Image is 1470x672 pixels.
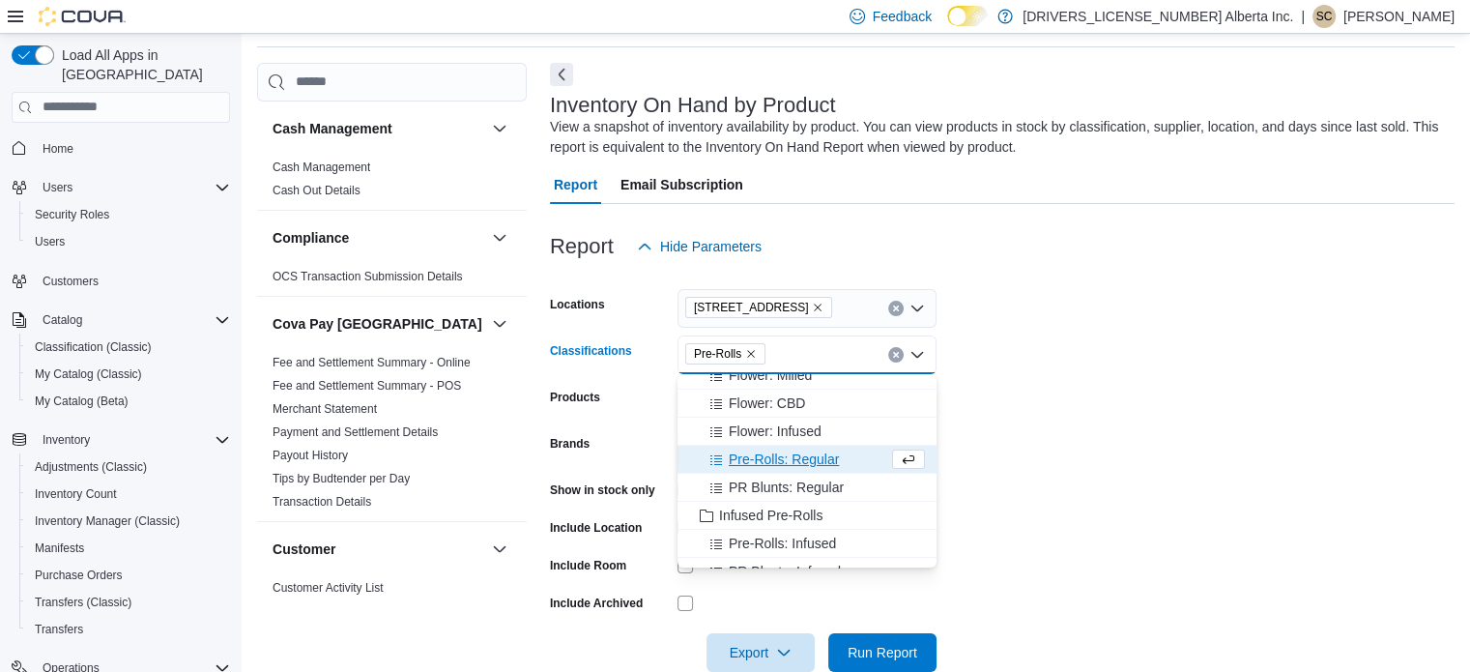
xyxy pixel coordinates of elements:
[729,478,844,497] span: PR Blunts: Regular
[4,174,238,201] button: Users
[35,428,230,452] span: Inventory
[35,137,81,161] a: Home
[19,562,238,589] button: Purchase Orders
[550,297,605,312] label: Locations
[718,633,803,672] span: Export
[27,482,230,506] span: Inventory Count
[4,134,238,162] button: Home
[35,308,230,332] span: Catalog
[257,351,527,521] div: Cova Pay [GEOGRAPHIC_DATA]
[35,308,90,332] button: Catalog
[4,307,238,334] button: Catalog
[729,534,836,553] span: Pre-Rolls: Infused
[729,365,812,385] span: Flower: Milled
[273,228,349,248] h3: Compliance
[35,207,109,222] span: Security Roles
[35,269,230,293] span: Customers
[488,117,511,140] button: Cash Management
[488,226,511,249] button: Compliance
[273,119,484,138] button: Cash Management
[35,270,106,293] a: Customers
[4,426,238,453] button: Inventory
[19,453,238,481] button: Adjustments (Classic)
[27,230,72,253] a: Users
[909,301,925,316] button: Open list of options
[19,535,238,562] button: Manifests
[1316,5,1333,28] span: SC
[550,436,590,452] label: Brands
[273,604,398,618] a: Customer Loyalty Points
[828,633,937,672] button: Run Report
[848,643,917,662] span: Run Report
[35,486,117,502] span: Inventory Count
[257,265,527,296] div: Compliance
[27,564,230,587] span: Purchase Orders
[35,428,98,452] button: Inventory
[620,165,743,204] span: Email Subscription
[273,160,370,175] span: Cash Management
[677,362,937,390] button: Flower: Milled
[273,402,377,416] a: Merchant Statement
[35,339,152,355] span: Classification (Classic)
[27,336,230,359] span: Classification (Classic)
[550,596,643,611] label: Include Archived
[550,390,600,405] label: Products
[550,117,1445,158] div: View a snapshot of inventory availability by product. You can view products in stock by classific...
[273,449,348,462] a: Payout History
[273,355,471,370] span: Fee and Settlement Summary - Online
[1312,5,1336,28] div: Shelley Crossman
[677,558,937,586] button: PR Blunts: Infused
[685,343,765,365] span: Pre-Rolls
[677,418,937,446] button: Flower: Infused
[273,119,392,138] h3: Cash Management
[27,455,230,479] span: Adjustments (Classic)
[19,388,238,415] button: My Catalog (Beta)
[27,455,155,479] a: Adjustments (Classic)
[273,379,461,393] a: Fee and Settlement Summary - POS
[729,422,821,441] span: Flower: Infused
[19,616,238,643] button: Transfers
[888,301,904,316] button: Clear input
[43,180,72,195] span: Users
[677,390,937,418] button: Flower: CBD
[273,495,371,509] a: Transaction Details
[888,347,904,363] button: Clear input
[745,348,757,360] button: Remove Pre-Rolls from selection in this group
[54,45,230,84] span: Load All Apps in [GEOGRAPHIC_DATA]
[677,446,937,474] button: Pre-Rolls: Regular
[257,156,527,210] div: Cash Management
[35,176,80,199] button: Users
[273,580,384,596] span: Customer Activity List
[1023,5,1293,28] p: [DRIVERS_LICENSE_NUMBER] Alberta Inc.
[1343,5,1455,28] p: [PERSON_NAME]
[19,589,238,616] button: Transfers (Classic)
[27,230,230,253] span: Users
[873,7,932,26] span: Feedback
[35,568,123,583] span: Purchase Orders
[273,494,371,510] span: Transaction Details
[273,425,438,439] a: Payment and Settlement Details
[550,235,614,258] h3: Report
[694,298,809,317] span: [STREET_ADDRESS]
[554,165,597,204] span: Report
[273,540,484,559] button: Customer
[27,537,92,560] a: Manifests
[35,541,84,556] span: Manifests
[43,274,99,289] span: Customers
[19,228,238,255] button: Users
[27,203,230,226] span: Security Roles
[273,269,463,284] span: OCS Transaction Submission Details
[273,448,348,463] span: Payout History
[677,530,937,558] button: Pre-Rolls: Infused
[729,450,839,469] span: Pre-Rolls: Regular
[19,481,238,508] button: Inventory Count
[273,603,398,619] span: Customer Loyalty Points
[550,63,573,86] button: Next
[273,314,484,334] button: Cova Pay [GEOGRAPHIC_DATA]
[273,424,438,440] span: Payment and Settlement Details
[19,201,238,228] button: Security Roles
[27,618,230,641] span: Transfers
[35,176,230,199] span: Users
[39,7,126,26] img: Cova
[273,314,482,334] h3: Cova Pay [GEOGRAPHIC_DATA]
